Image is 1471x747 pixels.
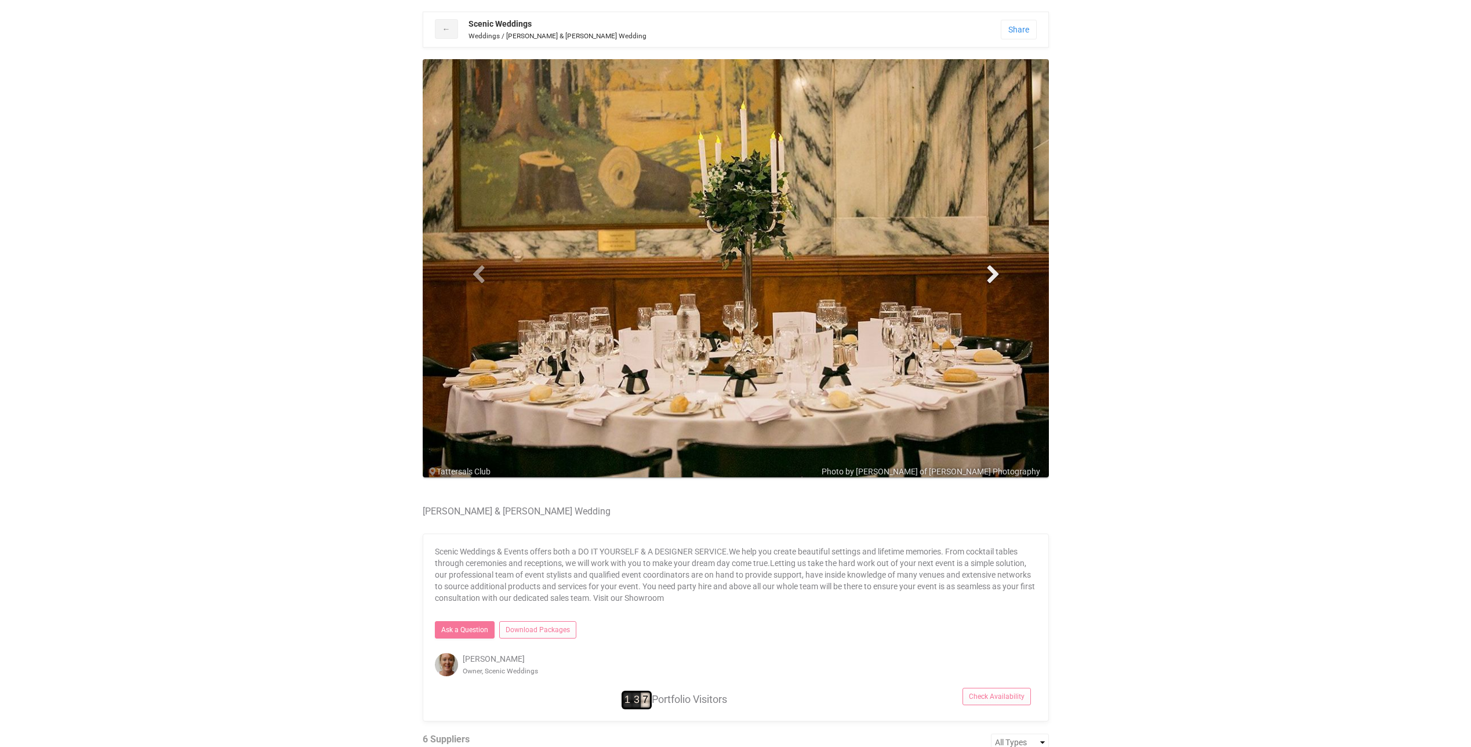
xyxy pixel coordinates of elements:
span: 3 [634,692,641,708]
a: Ask a Question [435,621,495,639]
span: 7 [642,692,650,708]
h4: [PERSON_NAME] & [PERSON_NAME] Wedding [423,506,1049,517]
span: 1 [624,692,632,708]
div: Portfolio Visitors [622,691,727,709]
p: Scenic Weddings & Events offers both a DO IT YOURSELF & A DESIGNER SERVICE.We help you create bea... [435,546,1037,604]
a: Share [1001,20,1037,39]
img: open-uri20191102-4-l6xisv [435,653,458,676]
div: [PERSON_NAME] [426,653,1045,676]
a: ← [435,19,458,39]
div: Tattersals Club [428,466,1055,477]
img: 1289.jpeg [423,59,1049,477]
strong: Scenic Weddings [468,19,532,28]
small: Owner, Scenic Weddings [463,667,538,675]
a: Check Availability [962,688,1031,705]
small: Weddings / [PERSON_NAME] & [PERSON_NAME] Wedding [468,32,646,40]
a: 6 Suppliers [423,734,470,745]
a: Download Packages [499,621,576,639]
